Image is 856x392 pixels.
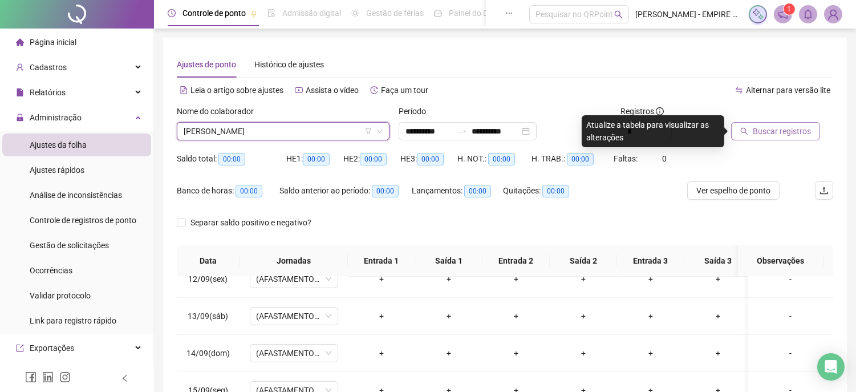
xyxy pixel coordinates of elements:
span: lock [16,114,24,122]
span: dashboard [434,9,442,17]
div: + [626,347,675,359]
th: Saída 2 [550,245,617,277]
span: 00:00 [488,153,515,165]
span: ellipsis [505,9,513,17]
img: 25359 [825,6,842,23]
span: Exportações [30,343,74,353]
span: Gestão de férias [366,9,424,18]
div: + [492,273,541,285]
div: + [357,273,406,285]
button: Ver espelho de ponto [687,181,780,200]
span: Ajustes da folha [30,140,87,149]
span: linkedin [42,371,54,383]
span: Página inicial [30,38,76,47]
span: Painel do DP [449,9,493,18]
span: 00:00 [464,185,491,197]
span: Administração [30,113,82,122]
div: H. NOT.: [457,152,532,165]
th: Entrada 2 [482,245,550,277]
span: Controle de ponto [182,9,246,18]
span: info-circle [656,107,664,115]
th: Saída 1 [415,245,482,277]
div: + [424,347,473,359]
span: file [16,88,24,96]
span: home [16,38,24,46]
div: + [357,310,406,322]
span: 00:00 [360,153,387,165]
span: 00:00 [567,153,594,165]
span: 1 [788,5,792,13]
div: Banco de horas: [177,184,279,197]
span: pushpin [250,10,257,17]
div: + [693,347,743,359]
span: (AFASTAMENTO INSS) [257,345,331,362]
span: Validar protocolo [30,291,91,300]
th: Data [177,245,240,277]
span: LUANA SILVA GORDIANO COUTINHO [184,123,383,140]
span: 00:00 [542,185,569,197]
div: HE 1: [286,152,343,165]
span: (AFASTAMENTO INSS) [257,270,331,288]
th: Entrada 3 [617,245,684,277]
span: filter [365,128,372,135]
span: 14/09(dom) [186,349,230,358]
span: Ver espelho de ponto [696,184,770,197]
div: + [492,347,541,359]
span: Faça um tour [381,86,428,95]
th: Entrada 1 [348,245,415,277]
span: Admissão digital [282,9,341,18]
div: Open Intercom Messenger [817,353,845,381]
div: + [559,347,608,359]
span: Observações [747,254,814,267]
div: + [693,310,743,322]
span: Relatórios [30,88,66,97]
span: swap-right [458,127,467,136]
img: sparkle-icon.fc2bf0ac1784a2077858766a79e2daf3.svg [752,8,764,21]
div: Atualize a tabela para visualizar as alterações [582,115,724,147]
span: Cadastros [30,63,67,72]
th: Observações [738,245,823,277]
div: - [757,310,824,322]
div: - [757,347,824,359]
div: + [357,347,406,359]
span: search [740,127,748,135]
span: Ajustes rápidos [30,165,84,175]
span: Ajustes de ponto [177,60,236,69]
div: HE 2: [343,152,400,165]
span: Assista o vídeo [306,86,359,95]
div: + [693,273,743,285]
span: user-add [16,63,24,71]
th: Jornadas [240,245,348,277]
span: facebook [25,371,36,383]
span: file-text [180,86,188,94]
span: Registros [620,105,664,118]
span: upload [820,186,829,195]
span: history [370,86,378,94]
span: bell [803,9,813,19]
span: [PERSON_NAME] - EMPIRE ASSESSORIA CONTÁBIL LTDA [636,8,743,21]
span: 00:00 [303,153,330,165]
span: Histórico de ajustes [254,60,324,69]
span: 12/09(sex) [189,274,228,284]
div: + [626,273,675,285]
div: Saldo anterior ao período: [279,184,412,197]
div: + [626,310,675,322]
span: instagram [59,371,71,383]
div: Quitações: [503,184,585,197]
span: 00:00 [218,153,245,165]
div: Saldo total: [177,152,286,165]
span: youtube [295,86,303,94]
span: sun [351,9,359,17]
div: + [492,310,541,322]
label: Nome do colaborador [177,105,261,118]
span: file-done [267,9,275,17]
span: to [458,127,467,136]
span: down [376,128,383,135]
div: H. TRAB.: [532,152,614,165]
span: clock-circle [168,9,176,17]
span: 13/09(sáb) [188,312,229,321]
div: - [757,273,824,285]
label: Período [399,105,433,118]
th: Saída 3 [684,245,752,277]
span: Separar saldo positivo e negativo? [186,216,316,229]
